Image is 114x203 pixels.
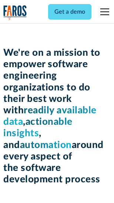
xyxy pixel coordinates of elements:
img: Logo of the analytics and reporting company Faros. [3,5,27,20]
h1: We're on a mission to empower software engineering organizations to do their best work with , , a... [3,47,111,185]
div: menu [96,3,111,21]
a: Get a demo [48,4,91,20]
span: readily available data [3,106,97,127]
a: home [3,5,27,20]
span: automation [20,140,72,150]
span: actionable insights [3,117,73,138]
